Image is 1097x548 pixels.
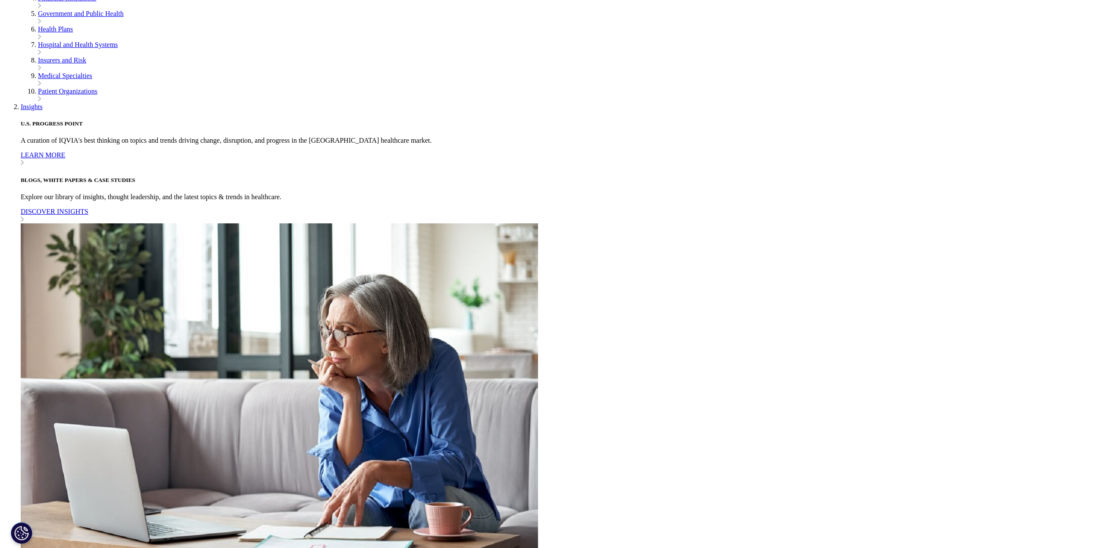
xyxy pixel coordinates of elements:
a: Patient Organizations [38,88,97,95]
h5: BLOGS, WHITE PAPERS & CASE STUDIES [21,177,1094,184]
p: A curation of IQVIA's best thinking on topics and trends driving change, disruption, and progress... [21,137,1094,144]
a: Medical Specialties [38,72,92,79]
a: Insurers and Risk [38,56,86,64]
p: Explore our library of insights, thought leadership, and the latest topics & trends in healthcare. [21,193,1094,201]
a: Insights [21,103,43,110]
a: DISCOVER INSIGHTS [21,208,1094,223]
button: Cookies Settings [11,522,32,544]
h5: U.S. PROGRESS POINT [21,120,1094,127]
a: LEARN MORE [21,151,1094,167]
a: Health Plans [38,25,73,33]
a: Government and Public Health [38,10,124,17]
a: Hospital and Health Systems [38,41,118,48]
